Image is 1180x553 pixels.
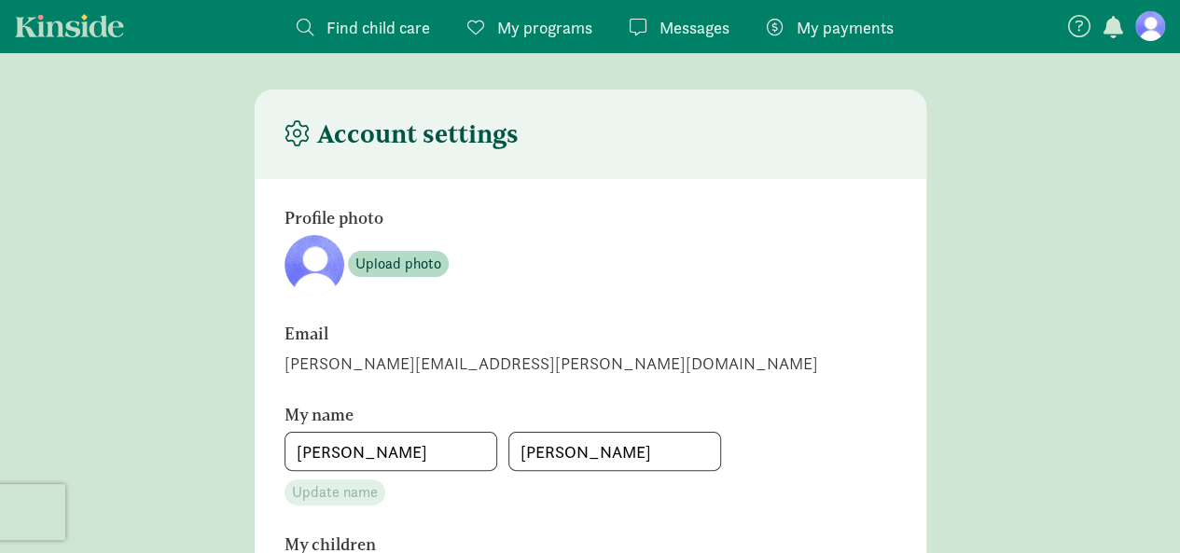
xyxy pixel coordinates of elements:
a: Kinside [15,14,124,37]
span: My payments [797,15,894,40]
span: My programs [497,15,592,40]
h6: Profile photo [285,209,798,228]
h6: My name [285,406,798,424]
input: First name [285,433,496,470]
span: Find child care [326,15,430,40]
button: Update name [285,479,385,505]
span: Update name [292,481,378,504]
h4: Account settings [285,119,519,149]
div: [PERSON_NAME][EMAIL_ADDRESS][PERSON_NAME][DOMAIN_NAME] [285,351,896,376]
button: Upload photo [348,251,449,277]
h6: Email [285,325,798,343]
span: Messages [659,15,729,40]
span: Upload photo [355,253,441,275]
input: Last name [509,433,720,470]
